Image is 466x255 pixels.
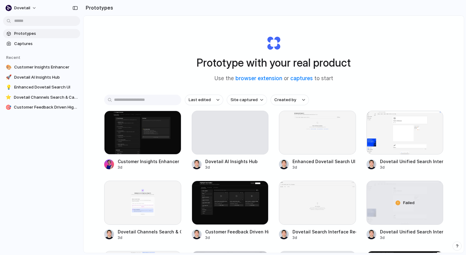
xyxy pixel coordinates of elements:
a: Enhanced Dovetail Search UIEnhanced Dovetail Search UI3d [279,111,356,170]
span: Site captured [231,97,258,103]
span: Dovetail AI Insights Hub [14,74,78,80]
a: Captures [3,39,80,48]
div: Dovetail AI Insights Hub [205,158,258,165]
button: Site captured [227,95,267,105]
span: Enhanced Dovetail Search UI [14,84,78,90]
button: Last edited [185,95,223,105]
a: 🎯Customer Feedback Driven Highlight Reel Builder [3,103,80,112]
span: Dovetail Channels Search & Categorization [14,94,78,101]
div: 💡 [6,84,12,90]
a: 💡Enhanced Dovetail Search UI [3,83,80,92]
a: ⭐Dovetail Channels Search & Categorization [3,93,80,102]
div: 3d [380,165,444,170]
h2: Prototypes [83,4,113,11]
span: Failed [403,200,415,206]
a: Dovetail Unified Search InterfaceDovetail Unified Search Interface3d [366,111,444,170]
span: Last edited [189,97,211,103]
div: 3d [118,165,179,170]
a: browser extension [235,75,282,81]
button: Created by [271,95,309,105]
div: Dovetail Channels Search & Categorization [118,228,181,235]
span: Captures [14,41,78,47]
button: dovetail [3,3,40,13]
a: Dovetail Unified Search InterfaceFailedDovetail Unified Search Interface3d [366,181,444,240]
div: 3d [205,165,258,170]
div: 3d [205,235,269,241]
a: Customer Insights EnhancerCustomer Insights Enhancer3d [104,111,181,170]
div: 🚀 [6,74,12,80]
a: Dovetail Channels Search & CategorizationDovetail Channels Search & Categorization3d [104,181,181,240]
div: Dovetail Unified Search Interface [380,158,444,165]
div: Dovetail Search Interface Redesign [292,228,356,235]
span: Recent [6,55,20,60]
div: Customer Feedback Driven Highlight Reel Builder [205,228,269,235]
span: Customer Feedback Driven Highlight Reel Builder [14,104,78,110]
a: 🚀Dovetail AI Insights Hub [3,73,80,82]
div: 3d [292,235,356,241]
span: dovetail [14,5,30,11]
div: 🎯 [6,104,11,110]
span: Prototypes [14,31,78,37]
span: Customer Insights Enhancer [14,64,78,70]
a: Dovetail Search Interface RedesignDovetail Search Interface Redesign3d [279,181,356,240]
div: Dovetail Unified Search Interface [380,228,444,235]
div: 3d [118,235,181,241]
div: Customer Insights Enhancer [118,158,179,165]
a: Dovetail AI Insights Hub3d [192,111,269,170]
a: Prototypes [3,29,80,38]
span: Use the or to start [215,75,333,83]
a: captures [290,75,313,81]
span: Created by [274,97,296,103]
a: 🎨Customer Insights Enhancer [3,63,80,72]
div: 3d [380,235,444,241]
div: ⭐ [6,94,11,101]
h1: Prototype with your real product [197,55,351,71]
div: 🎨 [6,64,12,70]
a: Customer Feedback Driven Highlight Reel BuilderCustomer Feedback Driven Highlight Reel Builder3d [192,181,269,240]
div: 3d [292,165,355,170]
div: Enhanced Dovetail Search UI [292,158,355,165]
